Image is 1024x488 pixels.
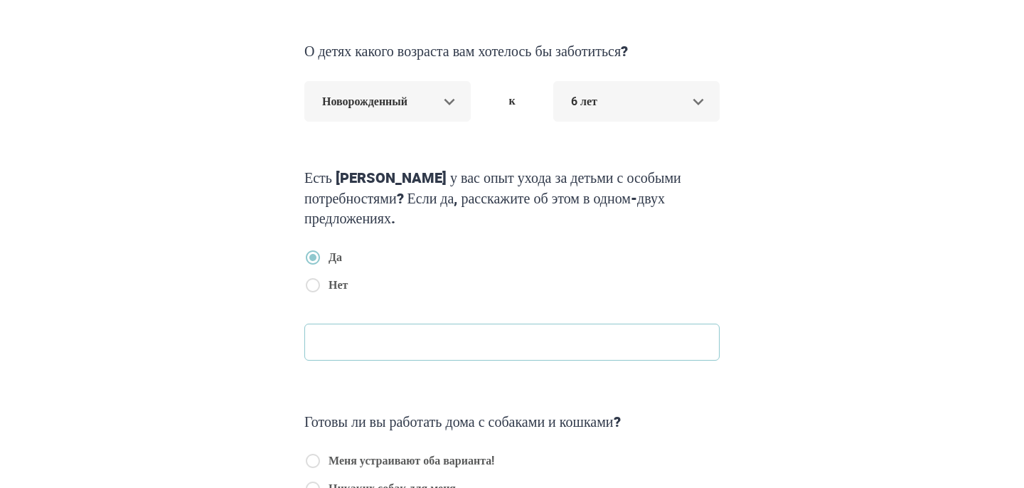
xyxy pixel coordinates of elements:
[322,95,407,108] font: Новорожденный
[304,41,628,60] font: О детях какого возраста вам хотелось бы заботиться?
[304,412,621,431] font: Готовы ли вы работать дома с собаками и кошками?
[553,81,720,122] div: 6 лет
[304,81,471,122] div: Новорожденный
[304,168,681,228] font: Есть [PERSON_NAME] у вас опыт ухода за детьми с особыми потребностями? Если да, расскажите об это...
[508,94,515,107] font: к
[329,278,348,292] font: Нет
[329,454,494,467] font: Меня устраивают оба варианта!
[304,249,359,304] div: особые потребности
[571,95,597,108] font: 6 лет
[329,250,342,264] font: Да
